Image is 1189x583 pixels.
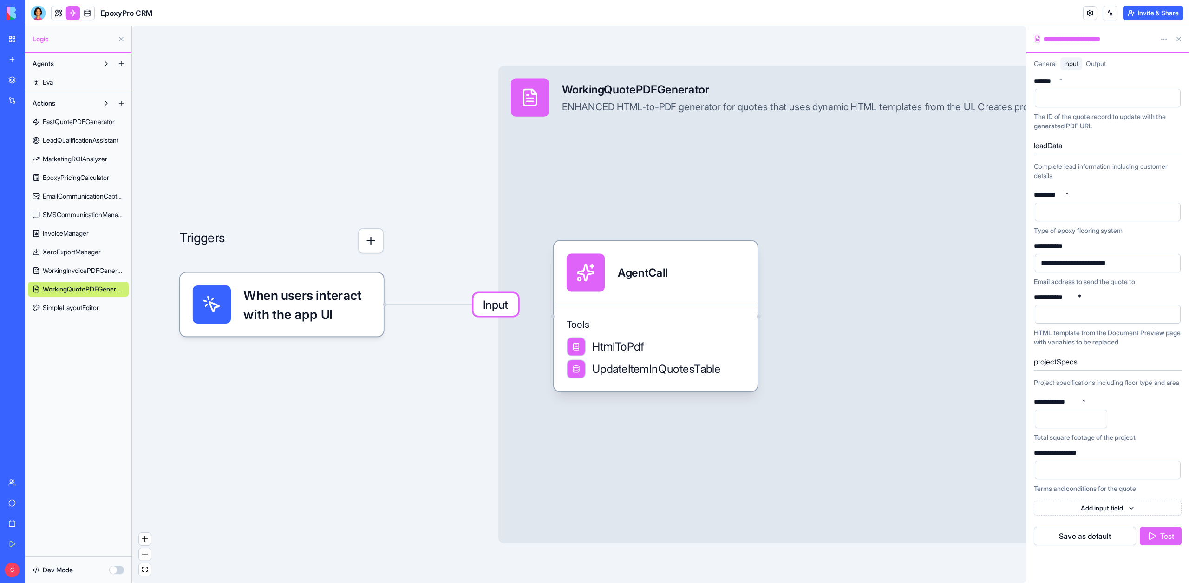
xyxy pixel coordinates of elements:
a: WorkingQuotePDFGenerator [28,282,129,297]
div: Terms and conditions for the quote [1034,484,1182,493]
div: Total square footage of the project [1034,433,1182,442]
div: Email address to send the quote to [1034,277,1182,286]
button: fit view [139,563,151,576]
button: Add input field [1034,501,1182,516]
span: XeroExportManager [43,247,101,257]
button: Save as default [1034,527,1136,545]
span: G [5,563,20,577]
span: InvoiceManager [43,229,89,238]
div: Complete lead information including customer details [1034,162,1182,180]
span: Tools [567,318,745,331]
div: The ID of the quote record to update with the generated PDF URL [1034,112,1182,131]
a: Eva [28,75,129,90]
button: Agents [28,56,99,71]
span: UpdateItemInQuotesTable [592,361,721,377]
a: LeadQualificationAssistant [28,133,129,148]
span: Agents [33,59,54,68]
span: Input [473,293,518,316]
p: Triggers [180,228,225,254]
img: logo [7,7,64,20]
a: WorkingInvoicePDFGenerator [28,263,129,278]
a: XeroExportManager [28,245,129,259]
span: Dev Mode [43,565,73,575]
div: Type of epoxy flooring system [1034,226,1182,235]
div: HTML template from the Document Preview page with variables to be replaced [1034,328,1182,347]
span: General [1034,60,1057,67]
a: FastQuotePDFGenerator [28,114,129,129]
button: Actions [28,96,99,111]
span: When users interact with the app UI [243,285,371,324]
span: EpoxyPricingCalculator [43,173,109,182]
div: ENHANCED HTML-to-PDF generator for quotes that uses dynamic HTML templates from the UI. Creates p... [562,101,1039,113]
a: EpoxyPricingCalculator [28,170,129,185]
span: WorkingQuotePDFGenerator [43,285,124,294]
span: Logic [33,34,114,44]
div: Triggers [180,177,383,337]
a: SimpleLayoutEditor [28,300,129,315]
h5: projectSpecs [1034,356,1182,367]
div: InputWorkingQuotePDFGeneratorENHANCED HTML-to-PDF generator for quotes that uses dynamic HTML tem... [498,66,1141,543]
span: Actions [33,99,55,108]
h5: leadData [1034,140,1182,151]
div: When users interact with the app UI [180,272,383,336]
a: InvoiceManager [28,226,129,241]
button: Test [1140,527,1182,545]
div: Project specifications including floor type and area [1034,378,1182,387]
div: AgentCall [618,265,668,280]
div: WorkingQuotePDFGenerator [562,81,1039,97]
span: FastQuotePDFGenerator [43,117,115,126]
div: AgentCallToolsHtmlToPdfUpdateItemInQuotesTable [554,241,808,391]
span: SimpleLayoutEditor [43,303,99,312]
span: EpoxyPro CRM [100,7,152,19]
a: MarketingROIAnalyzer [28,152,129,166]
span: HtmlToPdf [592,339,644,355]
span: LeadQualificationAssistant [43,136,118,145]
button: zoom out [139,548,151,561]
span: Input [1064,60,1078,67]
span: Eva [43,78,53,87]
a: EmailCommunicationCapture [28,189,129,204]
a: SMSCommunicationManager [28,207,129,222]
span: Output [1086,60,1106,67]
span: SMSCommunicationManager [43,210,124,219]
button: zoom in [139,533,151,545]
span: MarketingROIAnalyzer [43,154,107,164]
button: Invite & Share [1123,6,1183,20]
span: WorkingInvoicePDFGenerator [43,266,124,275]
span: EmailCommunicationCapture [43,192,124,201]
